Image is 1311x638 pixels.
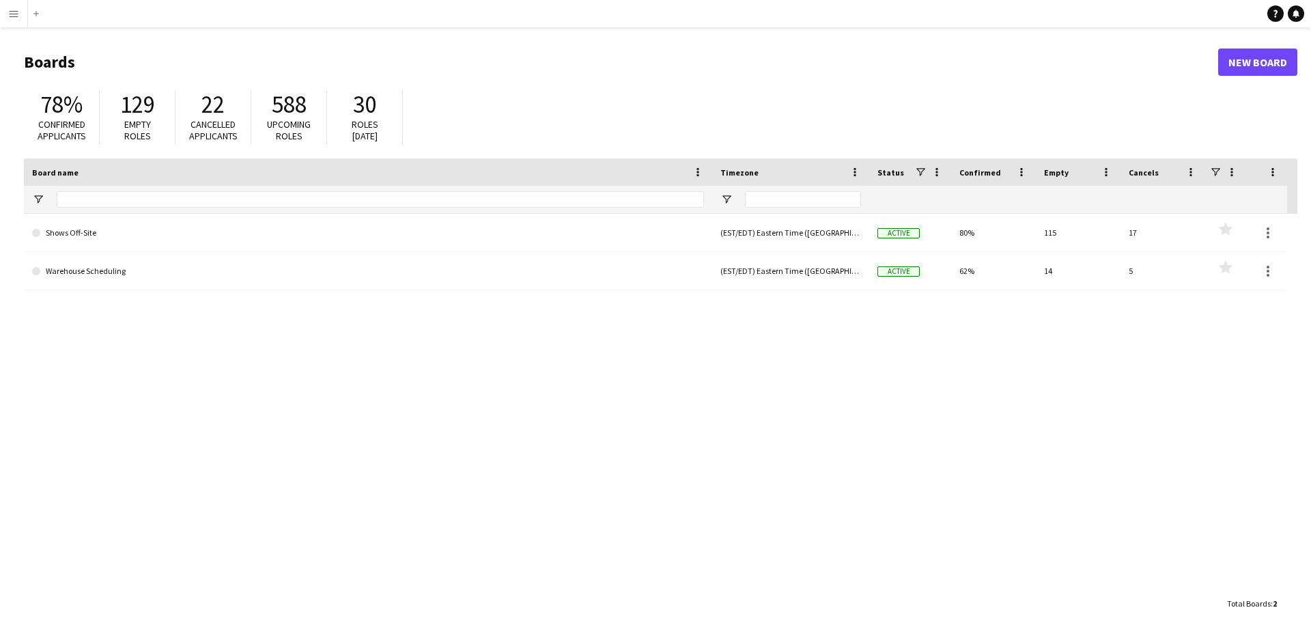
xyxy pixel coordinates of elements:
[201,89,225,120] span: 22
[877,266,920,277] span: Active
[712,252,869,290] div: (EST/EDT) Eastern Time ([GEOGRAPHIC_DATA] & [GEOGRAPHIC_DATA])
[267,118,311,142] span: Upcoming roles
[40,89,83,120] span: 78%
[1227,590,1277,617] div: :
[352,118,378,142] span: Roles [DATE]
[24,52,1218,72] h1: Boards
[272,89,307,120] span: 588
[124,118,151,142] span: Empty roles
[120,89,155,120] span: 129
[1129,167,1159,178] span: Cancels
[38,118,86,142] span: Confirmed applicants
[951,214,1036,251] div: 80%
[32,167,79,178] span: Board name
[32,252,704,290] a: Warehouse Scheduling
[1218,48,1297,76] a: New Board
[1120,214,1205,251] div: 17
[1227,598,1271,609] span: Total Boards
[959,167,1001,178] span: Confirmed
[1044,167,1069,178] span: Empty
[1273,598,1277,609] span: 2
[353,89,376,120] span: 30
[189,118,238,142] span: Cancelled applicants
[32,214,704,252] a: Shows Off-Site
[951,252,1036,290] div: 62%
[877,228,920,238] span: Active
[32,193,44,206] button: Open Filter Menu
[1036,214,1120,251] div: 115
[877,167,904,178] span: Status
[720,167,759,178] span: Timezone
[745,191,861,208] input: Timezone Filter Input
[712,214,869,251] div: (EST/EDT) Eastern Time ([GEOGRAPHIC_DATA] & [GEOGRAPHIC_DATA])
[720,193,733,206] button: Open Filter Menu
[1120,252,1205,290] div: 5
[57,191,704,208] input: Board name Filter Input
[1036,252,1120,290] div: 14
